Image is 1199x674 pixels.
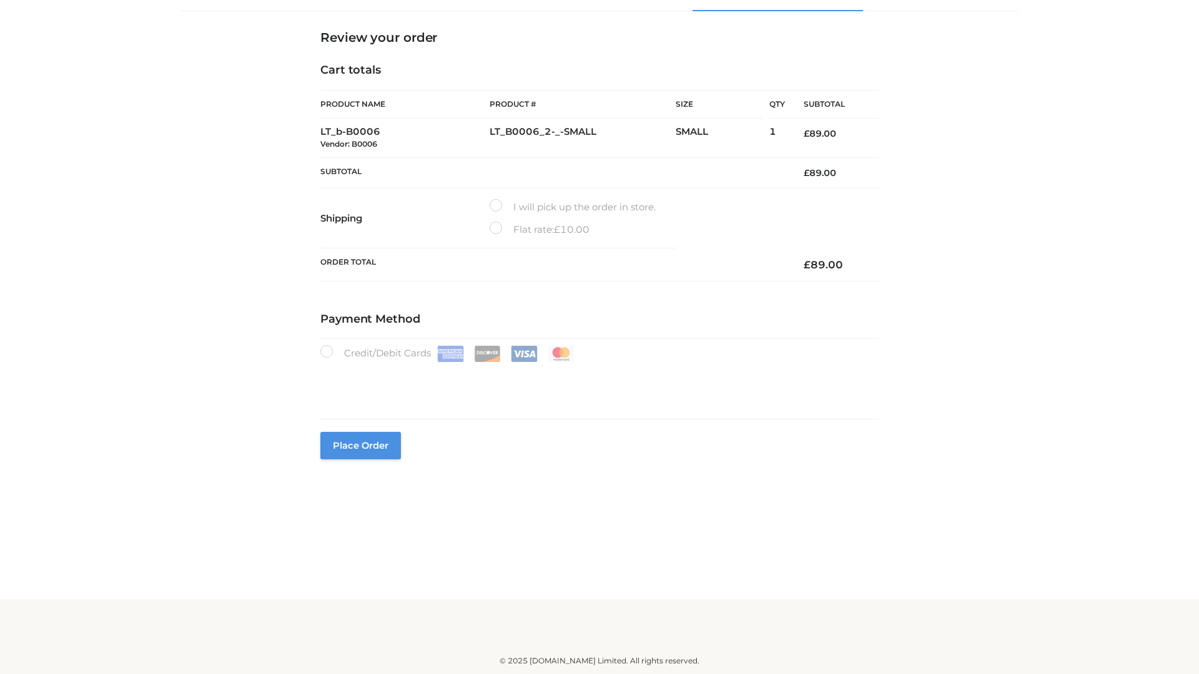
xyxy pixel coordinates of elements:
small: Vendor: B0006 [320,139,377,149]
span: £ [804,128,809,139]
img: Amex [437,346,464,362]
h4: Payment Method [320,313,879,326]
button: Place order [320,432,401,459]
th: Size [676,90,763,119]
img: Discover [474,346,501,362]
th: Product Name [320,90,490,119]
td: LT_B0006_2-_-SMALL [490,119,676,158]
th: Qty [769,90,785,119]
bdi: 89.00 [804,167,836,178]
bdi: 89.00 [804,128,836,139]
th: Product # [490,90,676,119]
td: 1 [769,119,785,158]
td: SMALL [676,119,769,158]
h3: Review your order [320,30,879,45]
div: © 2025 [DOMAIN_NAME] Limited. All rights reserved. [185,655,1014,667]
th: Subtotal [320,157,785,188]
label: Credit/Debit Cards [320,345,576,362]
th: Shipping [320,188,490,248]
span: £ [804,258,811,271]
td: LT_b-B0006 [320,119,490,158]
label: Flat rate: [490,222,590,238]
h4: Cart totals [320,64,879,77]
th: Subtotal [785,90,879,119]
iframe: Secure payment input frame [318,359,876,405]
label: I will pick up the order in store. [490,199,656,215]
img: Mastercard [548,346,575,362]
th: Order Total [320,248,785,281]
span: £ [554,223,560,235]
img: Visa [511,346,538,362]
bdi: 89.00 [804,258,843,271]
span: £ [804,167,809,178]
bdi: 10.00 [554,223,590,235]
